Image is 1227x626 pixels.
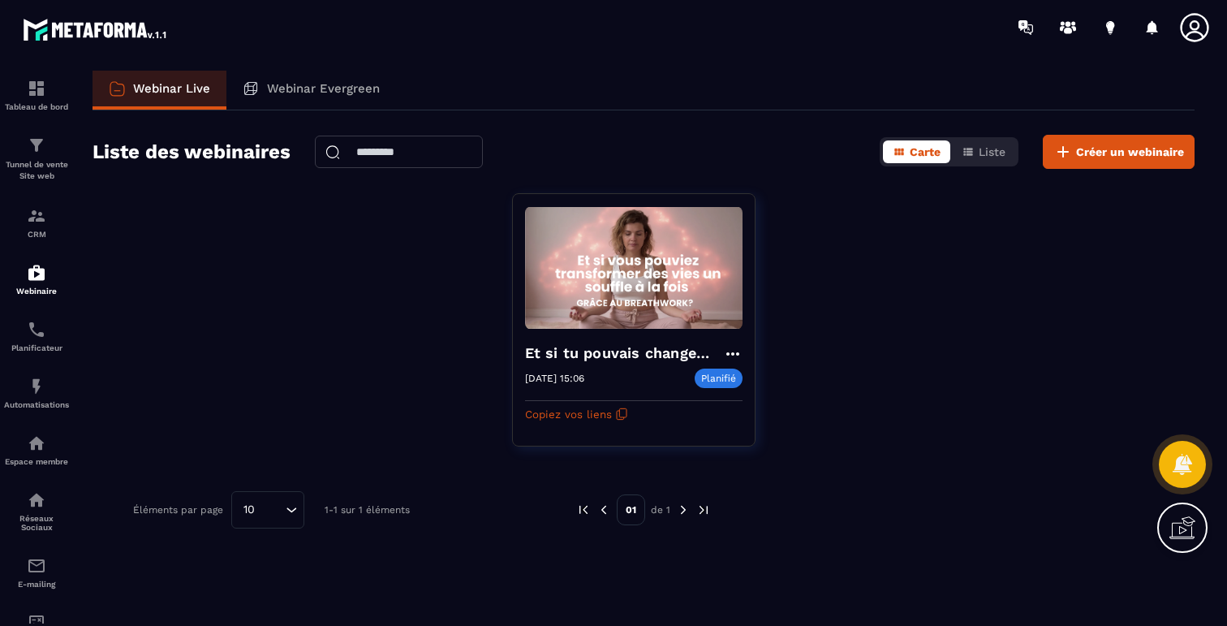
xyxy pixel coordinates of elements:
div: Search for option [231,491,304,529]
a: automationsautomationsEspace membre [4,421,69,478]
p: Espace membre [4,457,69,466]
img: logo [23,15,169,44]
img: automations [27,377,46,396]
a: social-networksocial-networkRéseaux Sociaux [4,478,69,544]
p: 1-1 sur 1 éléments [325,504,410,516]
button: Liste [952,140,1015,163]
img: next [676,503,691,517]
p: Planificateur [4,343,69,352]
a: formationformationCRM [4,194,69,251]
p: Réseaux Sociaux [4,514,69,532]
button: Créer un webinaire [1043,135,1195,169]
img: formation [27,136,46,155]
p: Tunnel de vente Site web [4,159,69,182]
h4: Et si tu pouvais changer ta vie un souffle à la fois [525,342,723,365]
p: Planifié [695,369,743,388]
img: scheduler [27,320,46,339]
span: Liste [979,145,1005,158]
p: Automatisations [4,400,69,409]
p: CRM [4,230,69,239]
button: Copiez vos liens [525,401,628,427]
p: Tableau de bord [4,102,69,111]
p: [DATE] 15:06 [525,373,584,384]
button: Carte [883,140,950,163]
img: formation [27,206,46,226]
p: de 1 [651,503,670,516]
a: Webinar Live [93,71,226,110]
img: social-network [27,490,46,510]
span: 10 [238,501,260,519]
p: Éléments par page [133,504,223,516]
a: formationformationTunnel de vente Site web [4,123,69,194]
h2: Liste des webinaires [93,136,291,168]
p: 01 [617,494,645,525]
img: next [696,503,711,517]
a: emailemailE-mailing [4,544,69,601]
span: Carte [910,145,941,158]
a: automationsautomationsWebinaire [4,251,69,308]
img: automations [27,263,46,283]
p: E-mailing [4,580,69,589]
img: prev [596,503,611,517]
img: prev [576,503,591,517]
span: Créer un webinaire [1076,144,1184,160]
a: schedulerschedulerPlanificateur [4,308,69,365]
p: Webinaire [4,287,69,296]
img: formation [27,79,46,98]
a: formationformationTableau de bord [4,67,69,123]
img: webinar-background [525,206,743,330]
img: email [27,556,46,576]
input: Search for option [260,501,282,519]
p: Webinar Live [133,81,210,96]
img: automations [27,434,46,453]
p: Webinar Evergreen [267,81,380,96]
a: automationsautomationsAutomatisations [4,365,69,421]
